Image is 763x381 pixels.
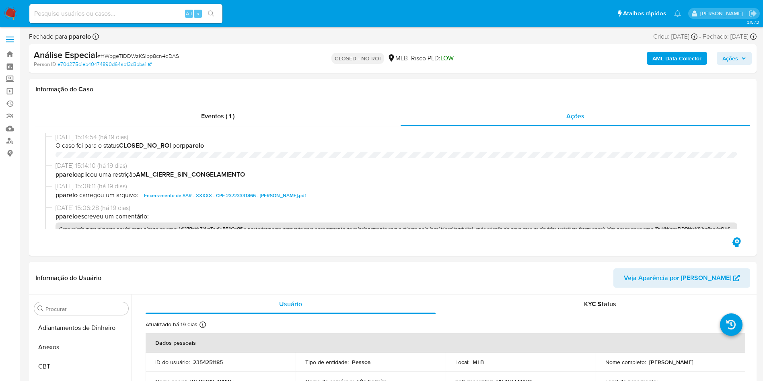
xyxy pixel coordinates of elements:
span: [DATE] 15:06:28 (há 19 dias) [56,204,737,212]
span: Atalhos rápidos [623,9,666,18]
div: Criou: [DATE] [653,32,697,41]
span: Risco PLD: [411,54,454,63]
button: search-icon [203,8,219,19]
span: carregou um arquivo: [79,191,138,200]
span: Veja Aparência por [PERSON_NAME] [624,268,731,288]
button: CBT [31,357,132,376]
b: Análise Especial [34,48,97,61]
p: Caso criado manualmente por foi comunicado no case: L627RgYsZI4mTru6u5E3CnP5 e posteriormente apr... [56,222,737,235]
span: O caso foi para o status por [56,141,737,150]
span: Usuário [279,299,302,309]
p: MLB [473,358,484,366]
button: Ações [717,52,752,65]
b: Person ID [34,61,56,68]
span: aplicou uma restrição [56,170,737,179]
span: Encerramento de SAR - XXXXX - CPF 23723331866 - [PERSON_NAME].pdf [144,191,306,200]
span: - [699,32,701,41]
p: magno.ferreira@mercadopago.com.br [700,10,746,17]
p: Local : [455,358,469,366]
a: Sair [749,9,757,18]
b: pparelo [182,141,204,150]
span: Ações [722,52,738,65]
button: Procurar [37,305,44,312]
b: pparelo [56,212,78,221]
b: AML Data Collector [652,52,701,65]
span: [DATE] 15:14:10 (há 19 dias) [56,161,737,170]
span: Alt [186,10,192,17]
b: pparelo [67,32,91,41]
span: [DATE] 15:14:54 (há 19 dias) [56,133,737,142]
div: Fechado: [DATE] [703,32,757,41]
b: pparelo [56,170,78,179]
a: e70d275c1eb40474890d64ab13d3bba1 [58,61,152,68]
b: pparelo [56,191,78,200]
th: Dados pessoais [146,333,745,352]
p: Atualizado há 19 dias [146,321,197,328]
p: Pessoa [352,358,371,366]
button: Anexos [31,338,132,357]
p: Tipo de entidade : [305,358,349,366]
p: CLOSED - NO ROI [331,53,384,64]
p: [PERSON_NAME] [649,358,693,366]
b: CLOSED_NO_ROI [119,141,171,150]
input: Procurar [45,305,125,313]
b: AML_CIERRE_SIN_CONGELAMIENTO [136,170,245,179]
input: Pesquise usuários ou casos... [29,8,222,19]
a: Notificações [674,10,681,17]
span: [DATE] 15:08:11 (há 19 dias) [56,182,737,191]
p: 2354251185 [193,358,223,366]
span: Eventos ( 1 ) [201,111,234,121]
p: Nome completo : [605,358,646,366]
span: LOW [440,54,454,63]
button: Encerramento de SAR - XXXXX - CPF 23723331866 - [PERSON_NAME].pdf [140,191,310,200]
button: Veja Aparência por [PERSON_NAME] [613,268,750,288]
span: Fechado para [29,32,91,41]
h1: Informação do Usuário [35,274,101,282]
span: s [197,10,199,17]
div: MLB [387,54,408,63]
p: escreveu um comentário: [56,212,737,221]
button: Adiantamentos de Dinheiro [31,318,132,338]
p: ID do usuário : [155,358,190,366]
h1: Informação do Caso [35,85,750,93]
span: # HWpgeTIDDWzKSibp8cn4qDAS [97,52,179,60]
span: KYC Status [584,299,616,309]
span: Ações [566,111,584,121]
button: AML Data Collector [647,52,707,65]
